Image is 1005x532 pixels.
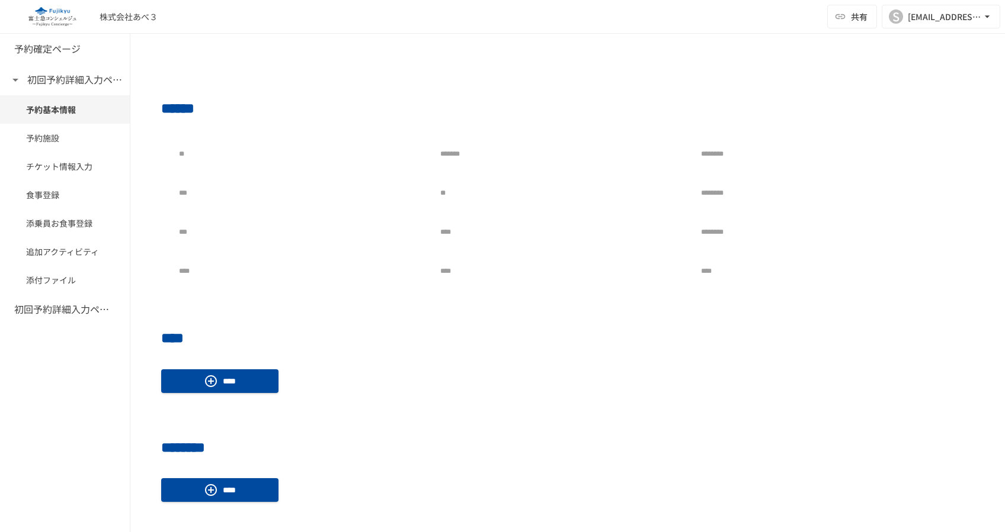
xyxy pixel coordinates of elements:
h6: 初回予約詳細入力ページ [14,302,109,317]
div: 株式会社あべ３ [100,11,158,23]
h6: 初回予約詳細入力ページ [27,72,122,88]
span: 予約施設 [26,131,104,144]
img: eQeGXtYPV2fEKIA3pizDiVdzO5gJTl2ahLbsPaD2E4R [14,7,90,26]
span: 予約基本情報 [26,103,104,116]
div: [EMAIL_ADDRESS][DOMAIN_NAME] [908,9,981,24]
span: チケット情報入力 [26,160,104,173]
span: 追加アクティビティ [26,245,104,258]
button: 共有 [827,5,877,28]
span: 食事登録 [26,188,104,201]
div: S [889,9,903,24]
h6: 予約確定ページ [14,41,81,57]
span: 添乗員お食事登録 [26,217,104,230]
span: 共有 [851,10,868,23]
button: S[EMAIL_ADDRESS][DOMAIN_NAME] [882,5,1000,28]
span: 添付ファイル [26,273,104,286]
